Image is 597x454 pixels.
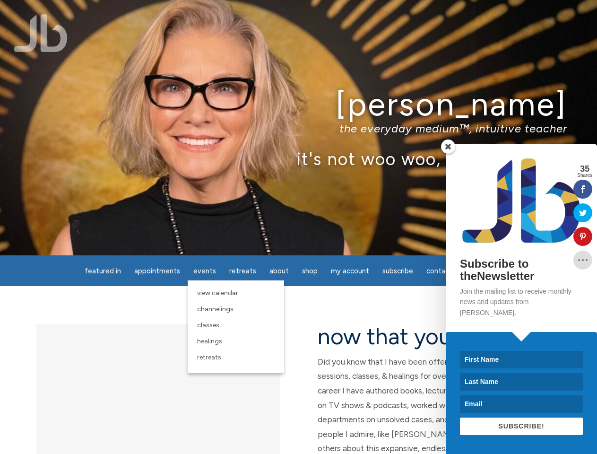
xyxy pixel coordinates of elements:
a: Retreats [192,349,279,366]
a: Classes [192,317,279,333]
a: Retreats [224,262,262,280]
input: Last Name [460,373,583,391]
span: My Account [331,267,369,275]
a: featured in [79,262,127,280]
p: it's not woo woo, it's true true™ [30,148,567,169]
span: Healings [197,337,222,345]
a: My Account [325,262,375,280]
p: Join the mailing list to receive monthly news and updates from [PERSON_NAME]. [460,286,583,318]
a: Events [188,262,222,280]
a: Appointments [129,262,186,280]
span: Classes [197,321,219,329]
img: Jamie Butler. The Everyday Medium [14,14,68,52]
a: Shop [296,262,323,280]
span: featured in [85,267,121,275]
span: Shop [302,267,318,275]
a: Healings [192,333,279,349]
h2: Subscribe to theNewsletter [460,258,583,283]
h2: now that you are here… [318,324,561,349]
span: Retreats [197,353,221,361]
a: Channelings [192,301,279,317]
span: 35 [577,165,592,173]
input: Email [460,395,583,413]
span: Shares [577,173,592,178]
a: About [264,262,294,280]
input: First Name [460,351,583,368]
span: Subscribe [382,267,413,275]
h1: [PERSON_NAME] [30,87,567,122]
span: View Calendar [197,289,238,297]
p: the everyday medium™, intuitive teacher [30,122,567,135]
span: Events [193,267,216,275]
button: SUBSCRIBE! [460,418,583,435]
span: SUBSCRIBE! [498,422,544,430]
span: About [269,267,289,275]
span: Retreats [229,267,256,275]
a: View Calendar [192,285,279,301]
span: Channelings [197,305,234,313]
a: Subscribe [377,262,419,280]
span: Appointments [134,267,180,275]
